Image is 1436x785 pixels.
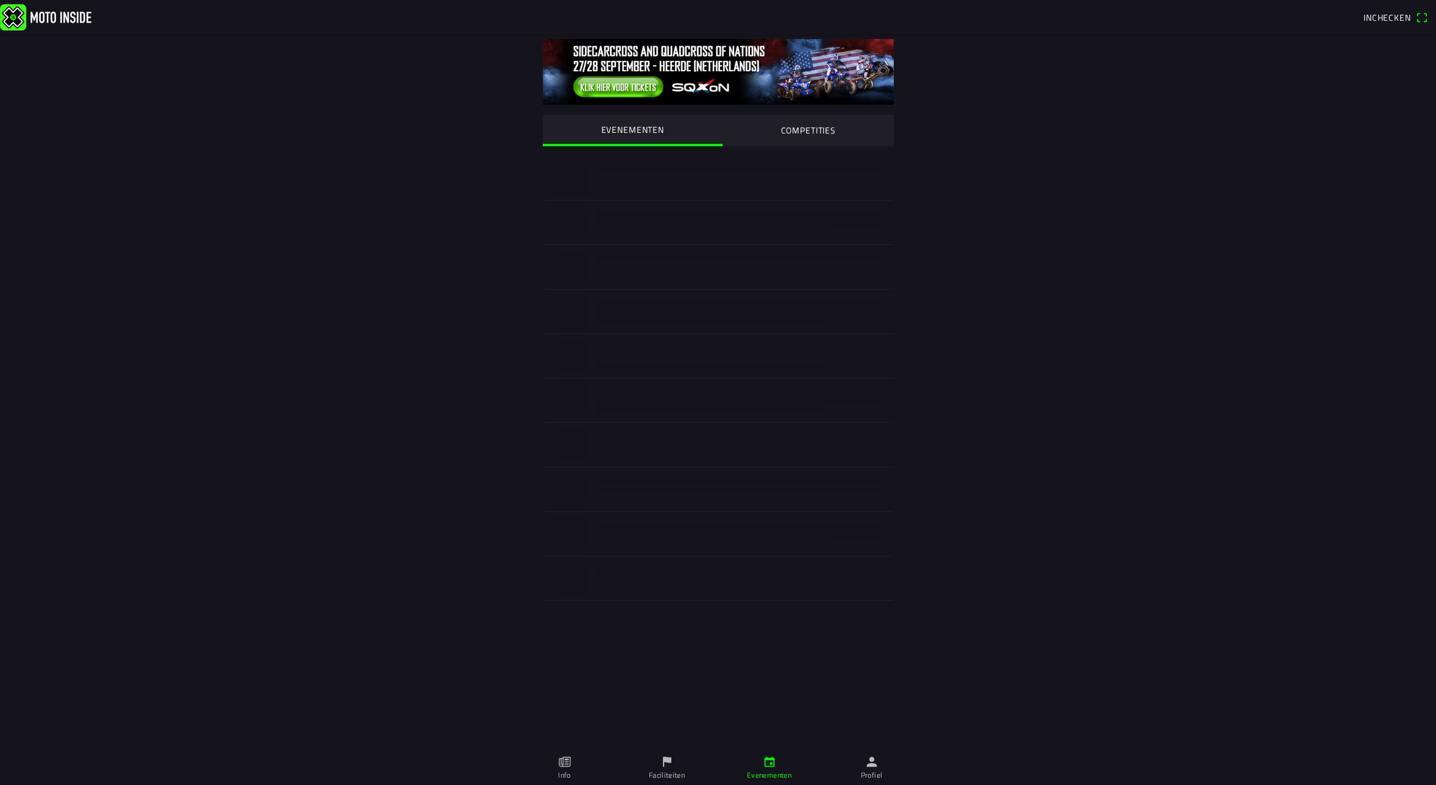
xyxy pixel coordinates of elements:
ion-label: Faciliteiten [649,770,685,781]
ion-label: Evenementen [747,770,791,781]
ion-icon: calendar [763,755,776,769]
a: Incheckenqr scanner [1357,7,1434,27]
ion-icon: person [865,755,879,769]
ion-segment-button: EVENEMENTEN [543,115,723,146]
img: 0tIKNvXMbOBQGQ39g5GyH2eKrZ0ImZcyIMR2rZNf.jpg [543,39,894,105]
ion-icon: flag [660,755,674,769]
ion-label: Profiel [861,770,883,781]
ion-label: Info [558,770,570,781]
span: Inchecken [1363,11,1411,24]
ion-icon: paper [558,755,571,769]
ion-segment-button: COMPETITIES [722,115,894,146]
